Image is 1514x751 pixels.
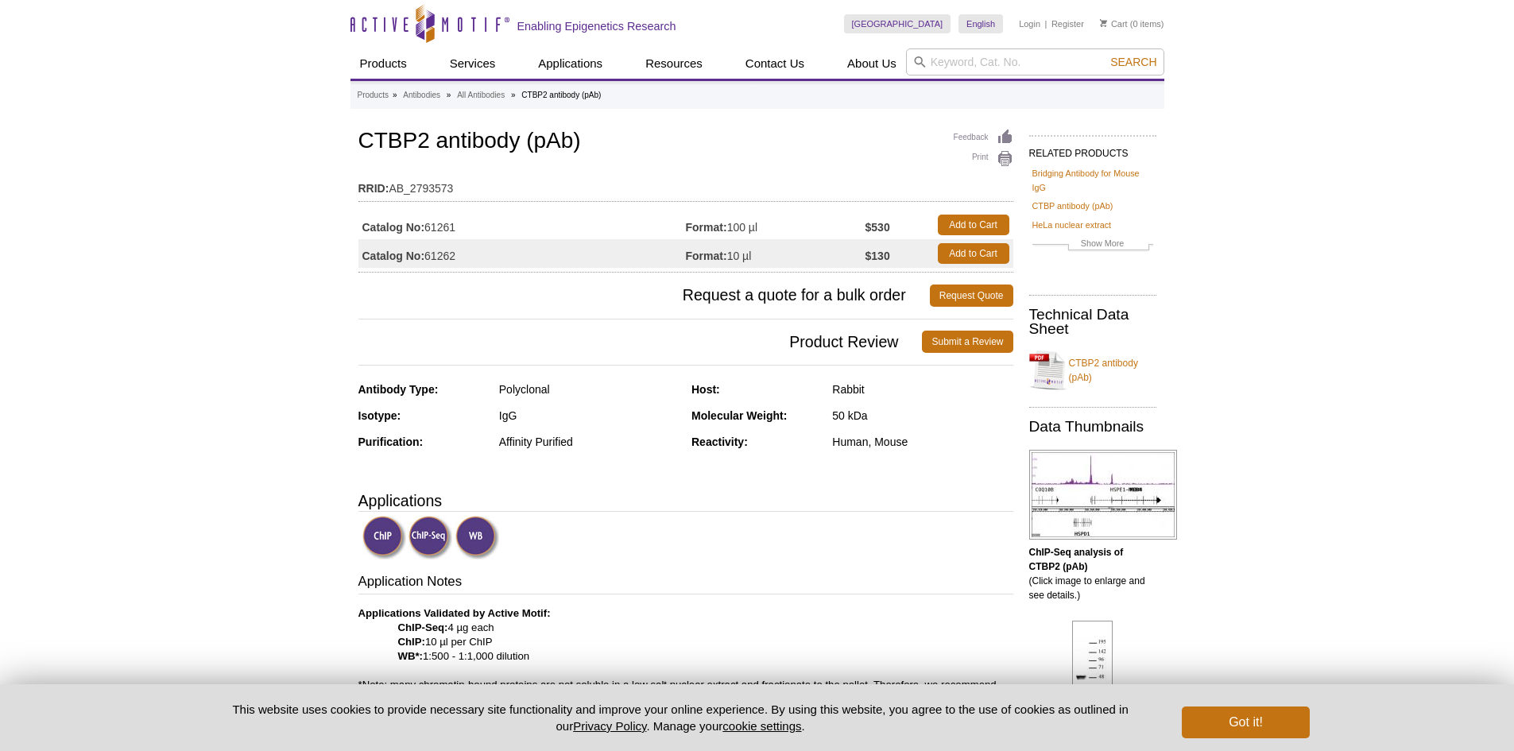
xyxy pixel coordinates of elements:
[1029,135,1156,164] h2: RELATED PRODUCTS
[1029,308,1156,336] h2: Technical Data Sheet
[1029,420,1156,434] h2: Data Thumbnails
[455,516,499,559] img: Western Blot Validated
[205,701,1156,734] p: This website uses cookies to provide necessary site functionality and improve your online experie...
[529,48,612,79] a: Applications
[832,435,1013,449] div: Human, Mouse
[457,88,505,103] a: All Antibodies
[1032,218,1112,232] a: HeLa nuclear extract
[398,636,425,648] strong: ChIP:
[938,215,1009,235] a: Add to Cart
[1032,199,1113,213] a: CTBP antibody (pAb)
[1100,14,1164,33] li: (0 items)
[1029,346,1156,394] a: CTBP2 antibody (pAb)
[938,243,1009,264] a: Add to Cart
[362,516,406,559] img: ChIP Validated
[358,331,923,353] span: Product Review
[686,211,865,239] td: 100 µl
[440,48,505,79] a: Services
[691,383,720,396] strong: Host:
[358,239,686,268] td: 61262
[1029,450,1177,540] img: ChIP-Seq analysis of CTBP2 (pAb)
[1051,18,1084,29] a: Register
[844,14,951,33] a: [GEOGRAPHIC_DATA]
[409,516,452,559] img: ChIP-Seq Validated
[1045,14,1047,33] li: |
[865,220,890,234] strong: $530
[832,382,1013,397] div: Rabbit
[1029,547,1124,572] b: ChIP-Seq analysis of CTBP2 (pAb)
[358,383,439,396] strong: Antibody Type:
[350,48,416,79] a: Products
[517,19,676,33] h2: Enabling Epigenetics Research
[686,220,727,234] strong: Format:
[362,220,425,234] strong: Catalog No:
[906,48,1164,75] input: Keyword, Cat. No.
[1182,706,1309,738] button: Got it!
[393,91,397,99] li: »
[958,14,1003,33] a: English
[573,719,646,733] a: Privacy Policy
[691,409,787,422] strong: Molecular Weight:
[398,621,448,633] strong: ChIP-Seq:
[1032,236,1153,254] a: Show More
[838,48,906,79] a: About Us
[832,408,1013,423] div: 50 kDa
[358,181,389,195] strong: RRID:
[865,249,890,263] strong: $130
[722,719,801,733] button: cookie settings
[1110,56,1156,68] span: Search
[691,436,748,448] strong: Reactivity:
[403,88,440,103] a: Antibodies
[954,150,1013,168] a: Print
[358,172,1013,197] td: AB_2793573
[358,129,1013,156] h1: CTBP2 antibody (pAb)
[1029,545,1156,602] p: (Click image to enlarge and see details.)
[499,408,680,423] div: IgG
[447,91,451,99] li: »
[358,88,389,103] a: Products
[954,129,1013,146] a: Feedback
[1100,19,1107,27] img: Your Cart
[358,606,1013,706] p: 4 µg each 10 µl per ChIP 1:500 - 1:1,000 dilution *Note: many chromatin-bound proteins are not so...
[511,91,516,99] li: »
[686,249,727,263] strong: Format:
[686,239,865,268] td: 10 µl
[736,48,814,79] a: Contact Us
[1019,18,1040,29] a: Login
[499,435,680,449] div: Affinity Purified
[499,382,680,397] div: Polyclonal
[358,489,1013,513] h3: Applications
[358,572,1013,594] h3: Application Notes
[358,285,930,307] span: Request a quote for a bulk order
[358,607,551,619] b: Applications Validated by Active Motif:
[358,211,686,239] td: 61261
[922,331,1013,353] a: Submit a Review
[1100,18,1128,29] a: Cart
[636,48,712,79] a: Resources
[521,91,601,99] li: CTBP2 antibody (pAb)
[362,249,425,263] strong: Catalog No:
[358,409,401,422] strong: Isotype:
[1072,621,1113,745] img: CTBP2 antibody (pAb) tested by Western blot.
[1032,166,1153,195] a: Bridging Antibody for Mouse IgG
[358,436,424,448] strong: Purification:
[1105,55,1161,69] button: Search
[930,285,1013,307] a: Request Quote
